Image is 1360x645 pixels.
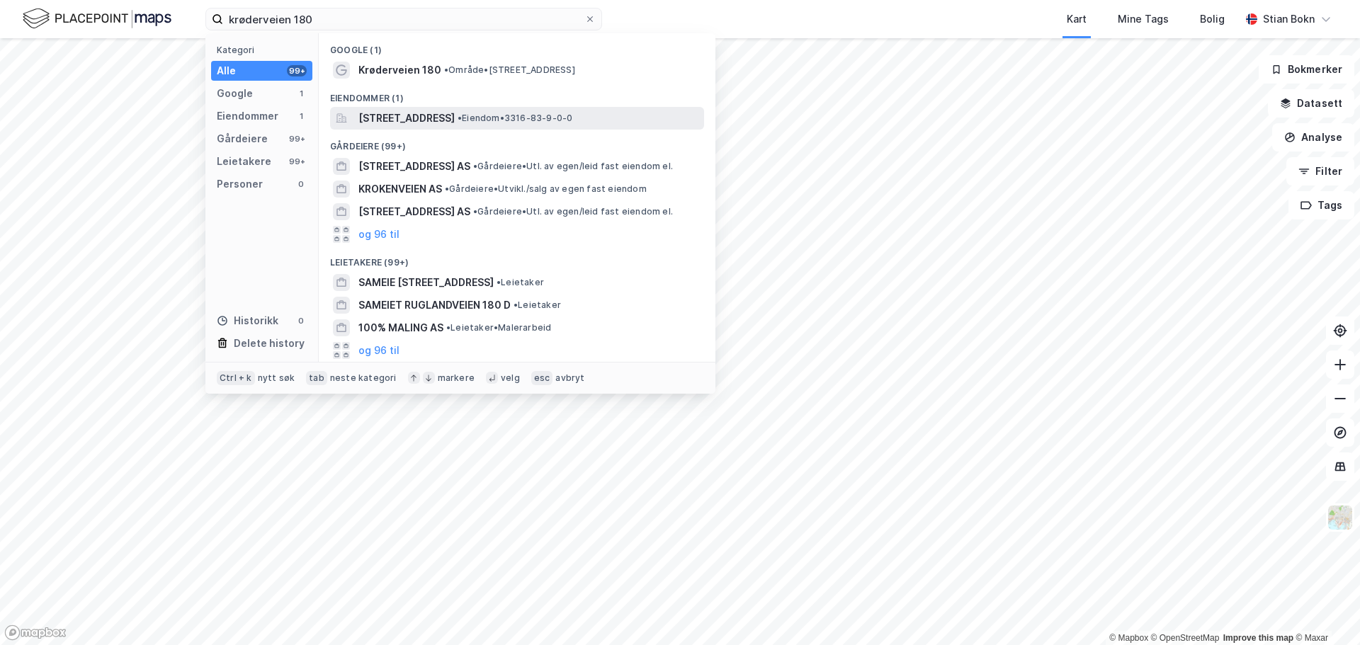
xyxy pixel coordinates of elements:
[1223,633,1293,643] a: Improve this map
[217,108,278,125] div: Eiendommer
[358,342,399,359] button: og 96 til
[295,178,307,190] div: 0
[444,64,575,76] span: Område • [STREET_ADDRESS]
[319,81,715,107] div: Eiendommer (1)
[1286,157,1354,185] button: Filter
[458,113,572,124] span: Eiendom • 3316-83-9-0-0
[1263,11,1315,28] div: Stian Bokn
[223,8,584,30] input: Søk på adresse, matrikkel, gårdeiere, leietakere eller personer
[258,372,295,384] div: nytt søk
[358,226,399,243] button: og 96 til
[287,156,307,167] div: 99+
[1118,11,1169,28] div: Mine Tags
[444,64,448,75] span: •
[446,322,450,333] span: •
[1327,504,1354,531] img: Z
[358,110,455,127] span: [STREET_ADDRESS]
[555,372,584,384] div: avbryt
[1151,633,1220,643] a: OpenStreetMap
[217,312,278,329] div: Historikk
[446,322,551,333] span: Leietaker • Malerarbeid
[358,274,494,291] span: SAMEIE [STREET_ADDRESS]
[217,130,268,147] div: Gårdeiere
[473,161,673,172] span: Gårdeiere • Utl. av egen/leid fast eiendom el.
[514,299,561,311] span: Leietaker
[438,372,475,384] div: markere
[497,277,544,288] span: Leietaker
[358,203,470,220] span: [STREET_ADDRESS] AS
[531,371,553,385] div: esc
[295,88,307,99] div: 1
[295,110,307,122] div: 1
[330,372,397,384] div: neste kategori
[234,335,305,352] div: Delete history
[319,33,715,59] div: Google (1)
[287,65,307,76] div: 99+
[1272,123,1354,152] button: Analyse
[217,62,236,79] div: Alle
[217,45,312,55] div: Kategori
[1288,191,1354,219] button: Tags
[445,183,647,195] span: Gårdeiere • Utvikl./salg av egen fast eiendom
[445,183,449,194] span: •
[23,6,171,31] img: logo.f888ab2527a4732fd821a326f86c7f29.svg
[501,372,520,384] div: velg
[358,181,442,198] span: KROKENVEIEN AS
[1109,633,1148,643] a: Mapbox
[1268,89,1354,118] button: Datasett
[217,371,255,385] div: Ctrl + k
[1200,11,1225,28] div: Bolig
[473,206,477,217] span: •
[287,133,307,144] div: 99+
[473,161,477,171] span: •
[1067,11,1087,28] div: Kart
[358,297,511,314] span: SAMEIET RUGLANDVEIEN 180 D
[1289,577,1360,645] div: Kontrollprogram for chat
[4,624,67,641] a: Mapbox homepage
[319,246,715,271] div: Leietakere (99+)
[1259,55,1354,84] button: Bokmerker
[497,277,501,287] span: •
[217,153,271,170] div: Leietakere
[358,62,441,79] span: Krøderveien 180
[295,315,307,326] div: 0
[358,158,470,175] span: [STREET_ADDRESS] AS
[306,371,327,385] div: tab
[514,299,518,310] span: •
[319,130,715,155] div: Gårdeiere (99+)
[217,85,253,102] div: Google
[1289,577,1360,645] iframe: Chat Widget
[217,176,263,193] div: Personer
[473,206,673,217] span: Gårdeiere • Utl. av egen/leid fast eiendom el.
[358,319,443,336] span: 100% MALING AS
[458,113,462,123] span: •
